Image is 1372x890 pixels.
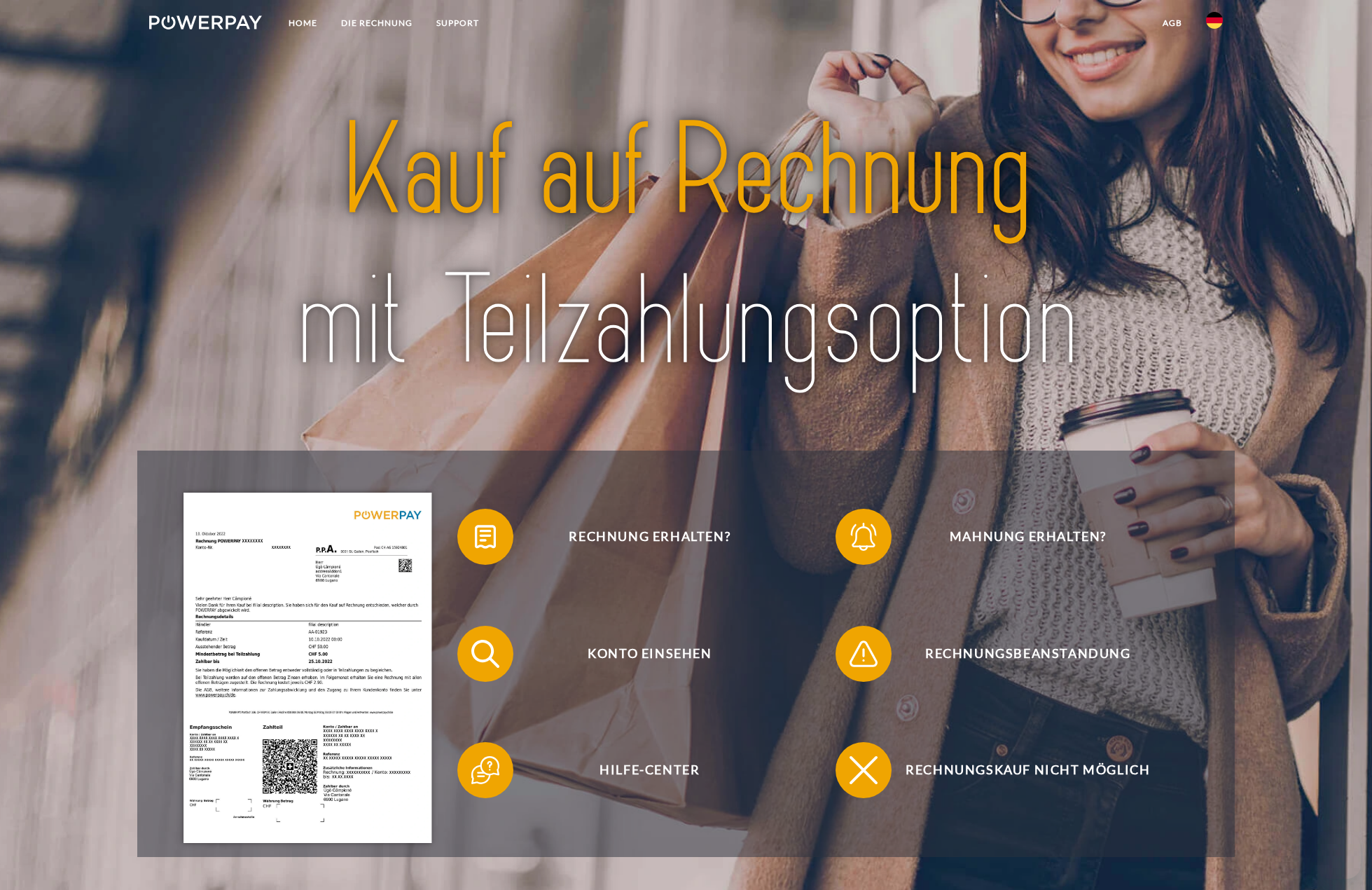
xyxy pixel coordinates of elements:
[468,636,503,671] img: qb_search.svg
[846,753,881,788] img: qb_close.svg
[846,636,881,671] img: qb_warning.svg
[1151,11,1194,36] a: agb
[149,15,262,29] img: logo-powerpay-white.svg
[457,626,822,682] button: Konto einsehen
[836,509,1200,565] button: Mahnung erhalten?
[857,626,1200,682] span: Rechnungsbeanstandung
[184,493,431,843] img: single_invoice_powerpay_de.jpg
[277,11,329,36] a: Home
[478,626,822,682] span: Konto einsehen
[468,753,503,788] img: qb_help.svg
[1206,12,1223,29] img: de
[457,509,822,565] button: Rechnung erhalten?
[1316,834,1361,879] iframe: Schaltfläche zum Öffnen des Messaging-Fensters
[857,509,1200,565] span: Mahnung erhalten?
[836,742,1200,798] button: Rechnungskauf nicht möglich
[329,11,424,36] a: DIE RECHNUNG
[836,626,1200,682] button: Rechnungsbeanstandung
[846,519,881,554] img: qb_bell.svg
[468,519,503,554] img: qb_bill.svg
[457,742,822,798] button: Hilfe-Center
[478,742,822,798] span: Hilfe-Center
[857,742,1200,798] span: Rechnungskauf nicht möglich
[478,509,822,565] span: Rechnung erhalten?
[424,11,491,36] a: SUPPORT
[202,89,1170,404] img: title-powerpay_de.svg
